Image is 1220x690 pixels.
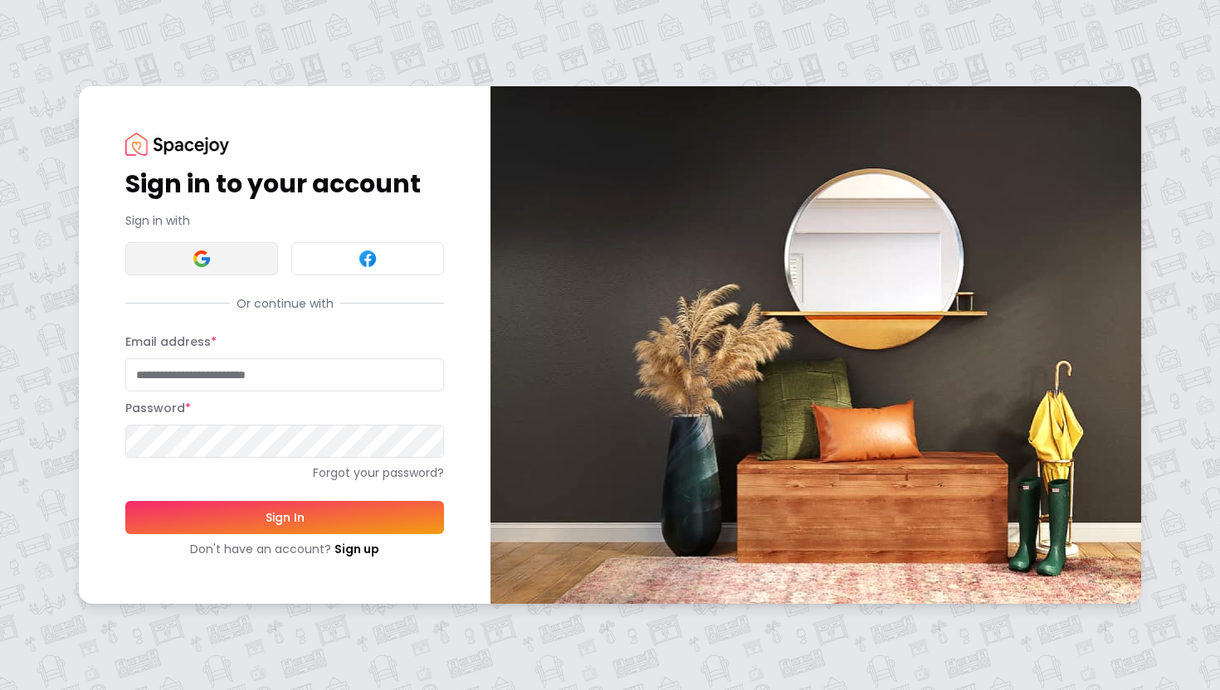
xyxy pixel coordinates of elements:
[125,501,444,534] button: Sign In
[125,400,191,416] label: Password
[125,169,444,199] h1: Sign in to your account
[192,249,212,269] img: Google signin
[334,541,379,557] a: Sign up
[490,86,1141,603] img: banner
[125,541,444,557] div: Don't have an account?
[358,249,378,269] img: Facebook signin
[230,295,340,312] span: Or continue with
[125,333,217,350] label: Email address
[125,464,444,481] a: Forgot your password?
[125,212,444,229] p: Sign in with
[125,133,229,155] img: Spacejoy Logo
